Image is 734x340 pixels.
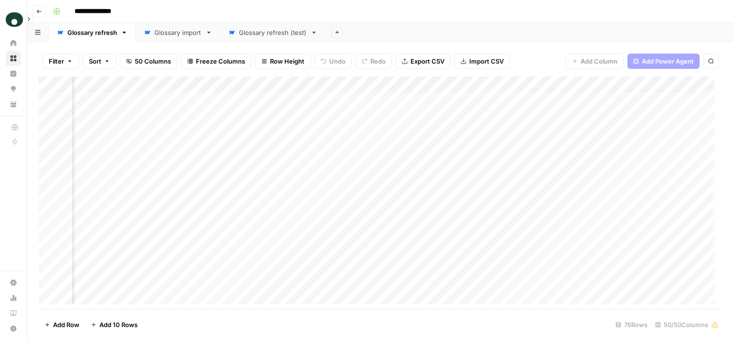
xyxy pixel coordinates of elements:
a: Glossary refresh [49,23,136,42]
button: Add 10 Rows [85,317,143,332]
div: Glossary refresh (test) [239,28,307,37]
img: Oyster Logo [6,11,23,28]
a: Glossary refresh (test) [220,23,325,42]
button: Add Column [566,54,624,69]
span: Row Height [270,56,304,66]
span: Add 10 Rows [99,320,138,329]
span: Export CSV [410,56,444,66]
span: Filter [49,56,64,66]
a: Home [6,35,21,51]
span: Add Row [53,320,79,329]
button: Undo [314,54,352,69]
div: 76 Rows [612,317,651,332]
span: Add Column [581,56,617,66]
div: Glossary import [154,28,202,37]
span: Undo [329,56,345,66]
button: Add Row [39,317,85,332]
button: 50 Columns [120,54,177,69]
a: Settings [6,275,21,290]
a: Insights [6,66,21,81]
button: Freeze Columns [181,54,251,69]
button: Workspace: Oyster [6,8,21,32]
span: Sort [89,56,101,66]
button: Redo [356,54,392,69]
button: Help + Support [6,321,21,336]
button: Row Height [255,54,311,69]
button: Import CSV [454,54,510,69]
span: Redo [370,56,386,66]
a: Usage [6,290,21,306]
a: Browse [6,51,21,66]
span: Freeze Columns [196,56,245,66]
span: Add Power Agent [642,56,694,66]
button: Filter [43,54,79,69]
a: Learning Hub [6,306,21,321]
div: Glossary refresh [67,28,117,37]
button: Export CSV [396,54,451,69]
a: Your Data [6,97,21,112]
div: 50/50 Columns [651,317,723,332]
span: Import CSV [469,56,504,66]
button: Sort [83,54,116,69]
a: Opportunities [6,81,21,97]
span: 50 Columns [135,56,171,66]
button: Add Power Agent [627,54,700,69]
a: Glossary import [136,23,220,42]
